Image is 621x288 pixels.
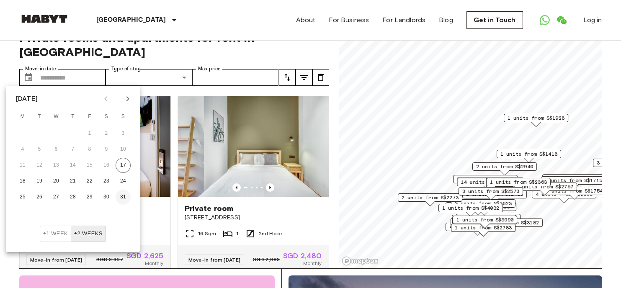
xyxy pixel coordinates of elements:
[382,15,425,25] a: For Landlords
[96,15,166,25] p: [GEOGRAPHIC_DATA]
[339,21,602,268] canvas: Map
[442,204,499,212] span: 1 units from S$4032
[82,108,97,125] span: Friday
[116,174,131,189] button: 24
[65,108,80,125] span: Thursday
[15,174,30,189] button: 18
[476,163,533,170] span: 2 units from S$2940
[504,114,568,127] div: Map marker
[15,108,30,125] span: Monday
[462,188,519,195] span: 3 units from S$2573
[532,190,596,203] div: Map marker
[126,252,163,260] span: SGD 2,625
[553,12,570,28] a: Open WeChat
[490,178,547,186] span: 1 units from S$2363
[65,190,80,205] button: 28
[49,174,64,189] button: 20
[446,223,510,236] div: Map marker
[296,15,316,25] a: About
[453,175,518,188] div: Map marker
[185,203,234,213] span: Private room
[16,94,38,104] div: [DATE]
[266,183,274,192] button: Previous image
[99,108,114,125] span: Saturday
[116,158,131,173] button: 17
[25,65,56,72] label: Move-in date
[99,190,114,205] button: 30
[459,177,523,190] div: Map marker
[478,219,543,231] div: Map marker
[32,108,47,125] span: Tuesday
[15,190,30,205] button: 25
[188,257,241,263] span: Move-in from [DATE]
[513,183,577,195] div: Map marker
[312,69,329,86] button: tune
[185,213,322,222] span: [STREET_ADDRESS]
[439,15,453,25] a: Blog
[40,226,71,242] button: ±1 week
[19,31,329,59] span: Private rooms and apartments for rent in [GEOGRAPHIC_DATA]
[451,218,515,231] div: Map marker
[542,174,610,187] div: Map marker
[111,65,141,72] label: Type of stay
[438,204,503,217] div: Map marker
[232,183,241,192] button: Previous image
[486,178,551,191] div: Map marker
[457,178,524,191] div: Map marker
[583,15,602,25] a: Log in
[452,215,516,228] div: Map marker
[452,216,517,229] div: Map marker
[49,190,64,205] button: 27
[49,108,64,125] span: Wednesday
[508,114,564,122] span: 1 units from S$1928
[116,190,131,205] button: 31
[398,193,462,206] div: Map marker
[453,216,517,229] div: Map marker
[497,150,561,163] div: Map marker
[71,226,106,242] button: ±2 weeks
[461,178,521,186] span: 14 units from S$2348
[99,174,114,189] button: 23
[329,15,369,25] a: For Business
[30,257,82,263] span: Move-in from [DATE]
[456,216,513,224] span: 1 units from S$3990
[32,174,47,189] button: 19
[451,224,515,237] div: Map marker
[462,190,527,203] div: Map marker
[500,150,557,158] span: 1 units from S$1418
[451,199,515,212] div: Map marker
[19,15,70,23] img: Habyt
[452,203,516,216] div: Map marker
[178,96,329,197] img: Marketing picture of unit SG-01-021-008-01
[457,175,514,183] span: 3 units from S$1764
[82,190,97,205] button: 29
[178,96,329,274] a: Marketing picture of unit SG-01-021-008-01Previous imagePrevious imagePrivate room[STREET_ADDRESS...
[283,252,322,260] span: SGD 2,480
[259,230,282,237] span: 2nd Floor
[545,177,602,184] span: 1 units from S$1715
[198,230,216,237] span: 16 Sqm
[516,183,573,190] span: 2 units from S$2757
[342,256,379,266] a: Mapbox logo
[116,108,131,125] span: Sunday
[279,69,296,86] button: tune
[402,194,459,201] span: 2 units from S$2273
[456,214,521,227] div: Map marker
[40,226,106,242] div: Move In Flexibility
[32,190,47,205] button: 26
[236,230,238,237] span: 1
[460,214,517,222] span: 1 units from S$3600
[253,256,280,263] span: SGD 2,893
[449,223,506,231] span: 4 units from S$1680
[82,174,97,189] button: 22
[96,256,123,263] span: SGD 3,367
[455,200,512,207] span: 3 units from S$3623
[482,219,539,226] span: 1 units from S$3182
[65,174,80,189] button: 21
[20,69,37,86] button: Choose date
[198,65,221,72] label: Max price
[536,12,553,28] a: Open WhatsApp
[459,187,523,200] div: Map marker
[296,69,312,86] button: tune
